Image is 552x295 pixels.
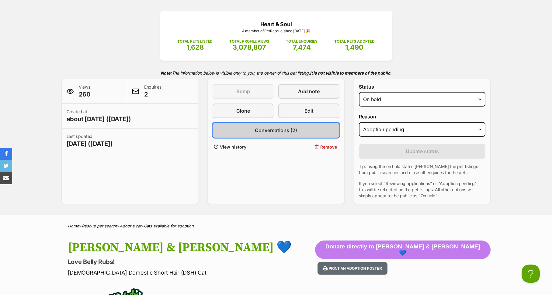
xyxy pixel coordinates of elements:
[278,104,339,118] a: Edit
[233,43,266,51] span: 3,078,807
[334,39,375,44] p: TOTAL PETS ADOPTED
[293,43,311,51] span: 7,474
[67,139,113,148] span: [DATE] ([DATE])
[213,142,273,151] a: View history
[255,127,297,134] span: Conversations (2)
[304,107,314,114] span: Edit
[315,241,491,259] button: Donate directly to [PERSON_NAME] & [PERSON_NAME] 💙
[213,84,273,99] button: Bump
[320,144,337,150] span: Remove
[79,84,92,99] p: Views:
[522,265,540,283] iframe: Help Scout Beacon - Open
[161,70,172,76] strong: Note:
[236,88,250,95] span: Bump
[236,107,250,114] span: Clone
[67,109,131,123] p: Created at:
[82,223,117,228] a: Rescue pet search
[67,133,113,148] p: Last updated:
[68,269,315,277] p: [DEMOGRAPHIC_DATA] Domestic Short Hair (DSH) Cat
[213,123,339,138] a: Conversations (2)
[213,104,273,118] a: Clone
[278,142,339,151] button: Remove
[406,148,439,155] span: Update status
[229,39,269,44] p: TOTAL PROFILE VIEWS
[310,70,392,76] strong: It is not visible to members of the public.
[53,224,500,228] div: > > >
[359,181,486,199] p: If you select "Reviewing applications" or "Adoption pending", this will be reflected on the pet l...
[298,88,320,95] span: Add note
[177,39,213,44] p: TOTAL PETS LISTED
[62,67,491,79] p: The information below is visible only to you, the owner of this pet listing.
[359,84,486,90] label: Status
[186,43,204,51] span: 1,628
[359,144,486,159] button: Update status
[67,115,131,123] span: about [DATE] ([DATE])
[68,223,79,228] a: Home
[169,20,383,28] p: Heart & Soul
[318,262,387,275] button: Print an adoption poster
[144,84,163,99] p: Enquiries:
[68,258,315,266] p: Love Belly Rubs!
[359,114,486,119] label: Reason
[278,84,339,99] a: Add note
[144,90,163,99] span: 2
[120,223,141,228] a: Adopt a cat
[286,39,317,44] p: TOTAL ENQUIRIES
[359,163,486,176] p: Tip: using the on hold status [PERSON_NAME] the pet listings from public searches and close off e...
[144,223,194,228] a: Cats available for adoption
[169,28,383,34] p: A member of PetRescue since [DATE] 🎉
[345,43,363,51] span: 1,490
[68,241,315,255] h1: [PERSON_NAME] & [PERSON_NAME] 💙
[79,90,92,99] span: 260
[220,144,246,150] span: View history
